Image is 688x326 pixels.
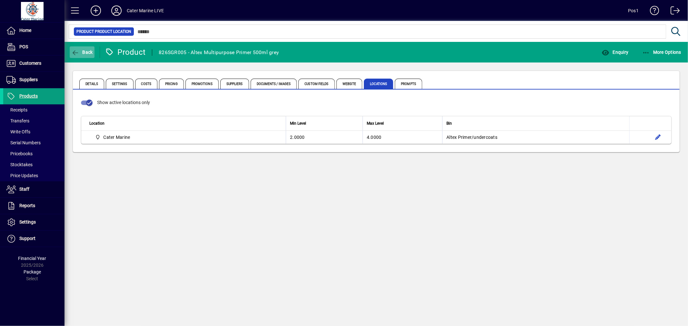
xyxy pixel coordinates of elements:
[6,151,33,156] span: Pricebooks
[19,219,36,225] span: Settings
[286,131,363,144] td: 2.0000
[19,28,31,33] span: Home
[290,120,306,127] span: Min Level
[106,79,134,89] span: Settings
[70,46,95,58] button: Back
[3,170,65,181] a: Price Updates
[185,79,219,89] span: Promotions
[251,79,297,89] span: Documents / Images
[3,104,65,115] a: Receipts
[19,77,38,82] span: Suppliers
[3,231,65,247] a: Support
[3,148,65,159] a: Pricebooks
[19,61,41,66] span: Customers
[363,131,442,144] td: 4.0000
[106,5,127,16] button: Profile
[298,79,334,89] span: Custom Fields
[18,256,46,261] span: Financial Year
[105,47,146,57] div: Product
[3,159,65,170] a: Stocktakes
[3,39,65,55] a: POS
[367,120,384,127] span: Max Level
[446,120,452,127] span: Bin
[19,236,35,241] span: Support
[628,5,639,16] div: Pos1
[24,269,41,274] span: Package
[653,132,663,142] button: Edit
[76,28,131,35] span: Product Product Location
[3,181,65,197] a: Staff
[79,79,104,89] span: Details
[6,118,29,123] span: Transfers
[364,79,393,89] span: Locations
[3,214,65,230] a: Settings
[19,44,28,49] span: POS
[85,5,106,16] button: Add
[6,140,41,145] span: Serial Numbers
[3,23,65,39] a: Home
[135,79,158,89] span: Costs
[6,173,38,178] span: Price Updates
[3,72,65,88] a: Suppliers
[127,5,164,16] div: Cater Marine LIVE
[642,50,682,55] span: More Options
[666,1,680,22] a: Logout
[395,79,422,89] span: Prompts
[3,137,65,148] a: Serial Numbers
[3,126,65,137] a: Write Offs
[6,107,27,112] span: Receipts
[93,133,133,141] span: Cater Marine
[65,46,100,58] app-page-header-button: Back
[602,50,628,55] span: Enquiry
[19,93,38,99] span: Products
[3,55,65,72] a: Customers
[442,131,629,144] td: Altex Primer/undercoats
[6,162,33,167] span: Stocktakes
[97,100,150,105] span: Show active locations only
[19,203,35,208] span: Reports
[6,129,30,134] span: Write Offs
[3,115,65,126] a: Transfers
[3,198,65,214] a: Reports
[159,79,184,89] span: Pricing
[71,50,93,55] span: Back
[159,47,279,58] div: 826SGR005 - Altex Multipurpose Primer 500ml grey
[19,187,29,192] span: Staff
[600,46,630,58] button: Enquiry
[336,79,363,89] span: Website
[104,134,130,140] span: Cater Marine
[89,120,105,127] span: Location
[645,1,659,22] a: Knowledge Base
[641,46,683,58] button: More Options
[220,79,249,89] span: Suppliers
